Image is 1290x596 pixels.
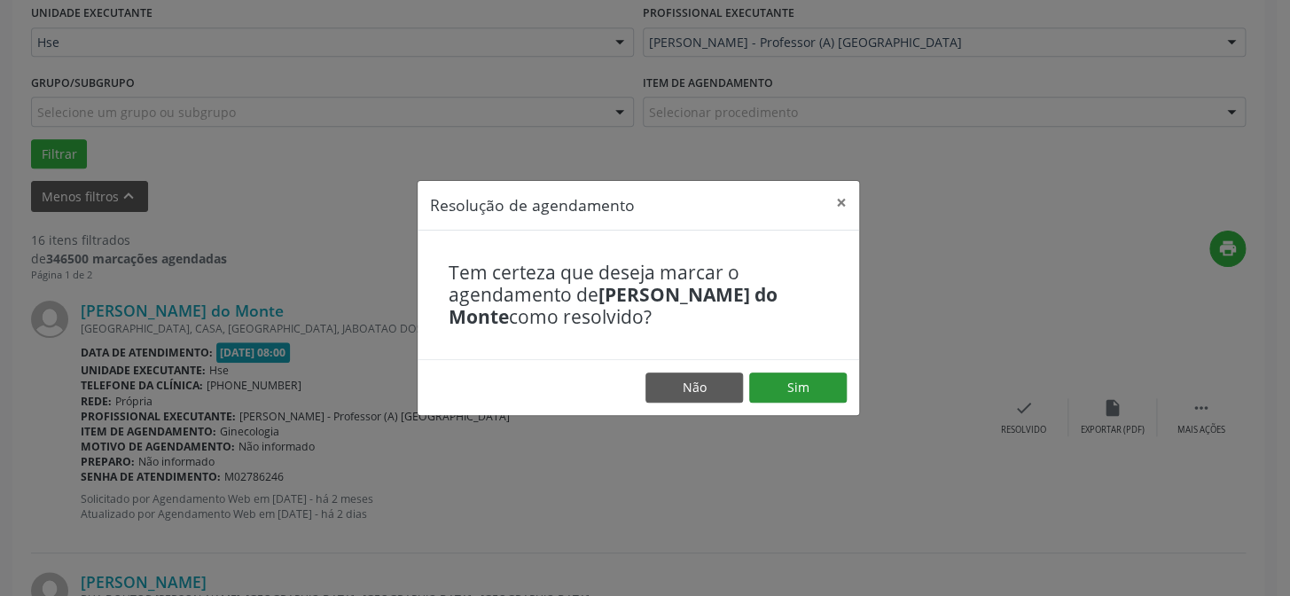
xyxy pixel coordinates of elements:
button: Close [824,181,859,224]
button: Sim [749,372,847,403]
b: [PERSON_NAME] do Monte [449,282,778,329]
h4: Tem certeza que deseja marcar o agendamento de como resolvido? [449,262,828,329]
h5: Resolução de agendamento [430,193,635,216]
button: Não [645,372,743,403]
